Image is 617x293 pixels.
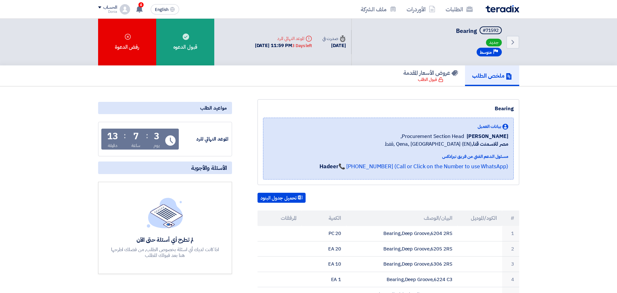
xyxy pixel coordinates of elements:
strong: Hadeer [319,162,338,171]
span: Bearing [456,26,477,35]
h5: ملخص الطلب [472,72,512,79]
button: تحميل جدول البنود [258,193,306,203]
img: profile_test.png [120,4,130,15]
td: Bearing,Deep Groove,6224 C3 [346,272,458,287]
h5: عروض الأسعار المقدمة [403,69,458,76]
span: English [155,7,168,12]
img: empty_state_list.svg [147,198,183,228]
a: الطلبات [440,2,478,17]
a: 📞 [PHONE_NUMBER] (Call or Click on the Number to use WhatsApp) [339,162,508,171]
td: 10 EA [302,257,346,272]
a: ملخص الطلب [465,65,519,86]
td: Bearing,Deep Groove,6205 2RS [346,241,458,257]
div: ساعة [131,142,141,149]
div: مواعيد الطلب [98,102,232,114]
span: Procurement Section Head, [400,132,464,140]
th: # [502,210,519,226]
div: Bearing [263,105,514,112]
div: 7 [133,132,139,141]
div: #71592 [483,28,499,33]
span: Qena, [GEOGRAPHIC_DATA] (EN) ,قفط [385,140,508,148]
span: [PERSON_NAME] [467,132,508,140]
th: الكود/الموديل [458,210,502,226]
a: الأوردرات [401,2,440,17]
div: Donia [98,10,117,14]
div: : [124,130,126,142]
span: متوسط [480,49,492,55]
div: [DATE] 11:59 PM [255,42,312,49]
th: المرفقات [258,210,302,226]
div: الموعد النهائي للرد [180,135,228,143]
div: الموعد النهائي للرد [255,35,312,42]
div: يوم [154,142,160,149]
div: لم تطرح أي أسئلة حتى الآن [110,236,220,243]
div: 3 [154,132,159,141]
td: 3 [502,257,519,272]
div: صدرت في [322,35,346,42]
span: 6 [138,2,144,7]
div: دقيقة [108,142,118,149]
h5: Bearing [456,26,503,35]
div: [DATE] [322,42,346,49]
td: 1 [502,226,519,241]
td: 2 [502,241,519,257]
a: ملف الشركة [356,2,401,17]
td: Bearing,Deep Groove,6306 2RS [346,257,458,272]
span: الأسئلة والأجوبة [191,164,227,171]
button: English [151,4,179,15]
span: بيانات العميل [478,123,501,130]
a: عروض الأسعار المقدمة قبول الطلب [396,65,465,86]
div: 13 [107,132,118,141]
div: : [146,130,148,142]
div: قبول الدعوه [156,19,214,65]
div: 3 Days left [292,43,312,49]
div: مسئول الدعم الفني من فريق تيرادكس [319,153,508,160]
td: 1 EA [302,272,346,287]
td: 4 [502,272,519,287]
div: رفض الدعوة [98,19,156,65]
span: جديد [486,39,502,46]
div: اذا كانت لديك أي اسئلة بخصوص الطلب, من فضلك اطرحها هنا بعد قبولك للطلب [110,247,220,258]
th: الكمية [302,210,346,226]
b: مصر للاسمنت قنا, [471,140,508,148]
th: البيان/الوصف [346,210,458,226]
img: Teradix logo [486,5,519,13]
div: الحساب [103,5,117,10]
div: قبول الطلب [418,76,443,83]
td: 20 EA [302,241,346,257]
td: 20 PC [302,226,346,241]
td: Bearing,Deep Groove,6204 2RS [346,226,458,241]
